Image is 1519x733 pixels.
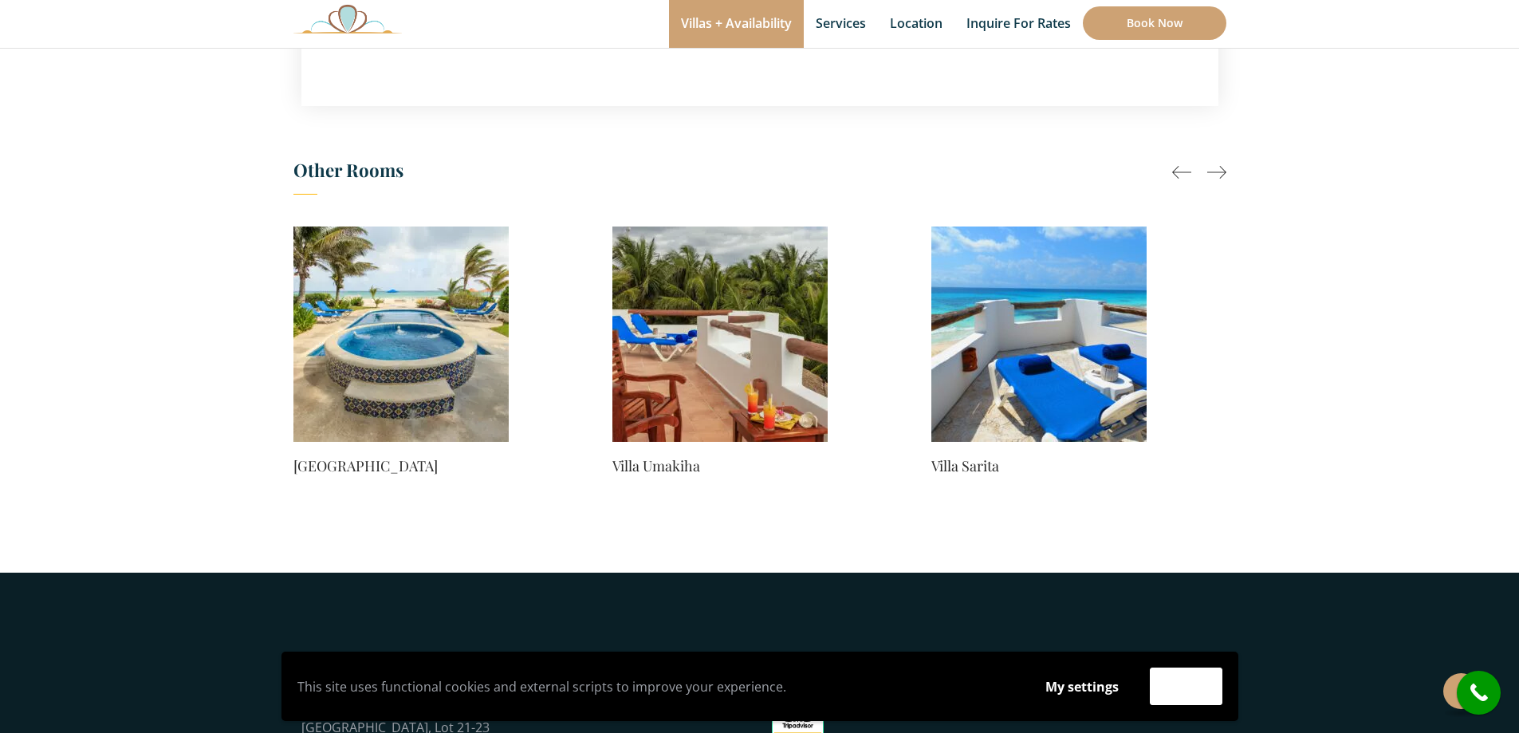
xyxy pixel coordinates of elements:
a: call [1457,671,1501,715]
img: Awesome Logo [293,4,402,33]
a: Book Now [1083,6,1226,40]
a: Villa Umakiha [612,455,828,477]
button: My settings [1030,668,1134,705]
a: Villa Sarita [931,455,1147,477]
i: call [1461,675,1497,711]
h3: Other Rooms [293,154,1226,195]
a: [GEOGRAPHIC_DATA] [293,455,509,477]
button: Accept [1150,668,1222,705]
p: This site uses functional cookies and external scripts to improve your experience. [297,675,1014,699]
